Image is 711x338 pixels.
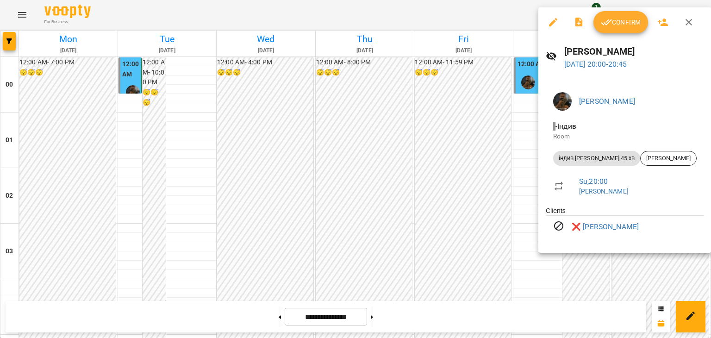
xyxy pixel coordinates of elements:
img: 38836d50468c905d322a6b1b27ef4d16.jpg [553,92,572,111]
h6: [PERSON_NAME] [564,44,704,59]
ul: Clients [546,206,704,242]
svg: Visit canceled [553,220,564,232]
span: [PERSON_NAME] [641,154,696,163]
span: індив [PERSON_NAME] 45 хв [553,154,640,163]
a: Su , 20:00 [579,177,608,186]
p: Room [553,132,697,141]
button: Confirm [593,11,648,33]
a: ❌ [PERSON_NAME] [572,221,639,232]
span: - Індив [553,122,578,131]
a: [DATE] 20:00-20:45 [564,60,627,69]
a: [PERSON_NAME] [579,188,629,195]
a: [PERSON_NAME] [579,97,635,106]
span: Confirm [601,17,641,28]
div: [PERSON_NAME] [640,151,697,166]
